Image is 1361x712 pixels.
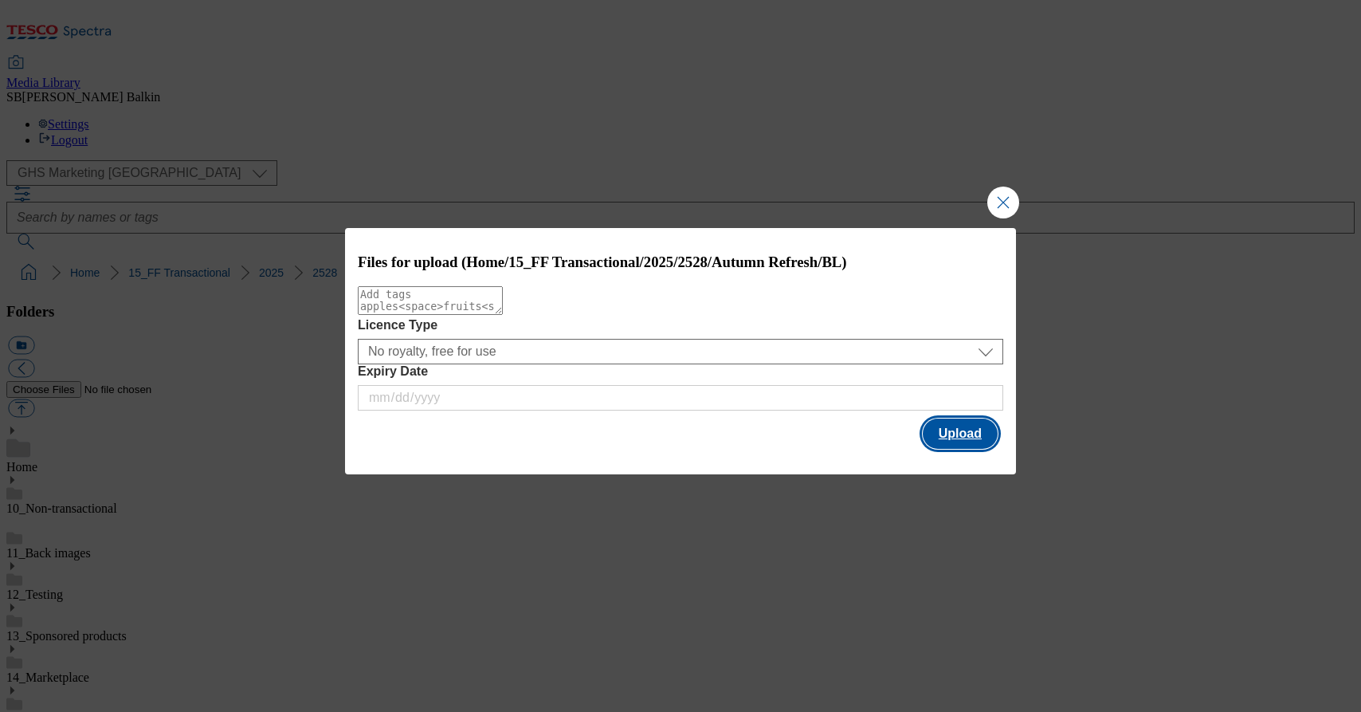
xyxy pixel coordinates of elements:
[358,254,1003,271] h3: Files for upload (Home/15_FF Transactional/2025/2528/Autumn Refresh/BL)
[358,318,1003,332] label: Licence Type
[358,364,1003,379] label: Expiry Date
[923,419,998,449] button: Upload
[345,228,1016,474] div: Modal
[987,187,1019,218] button: Close Modal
